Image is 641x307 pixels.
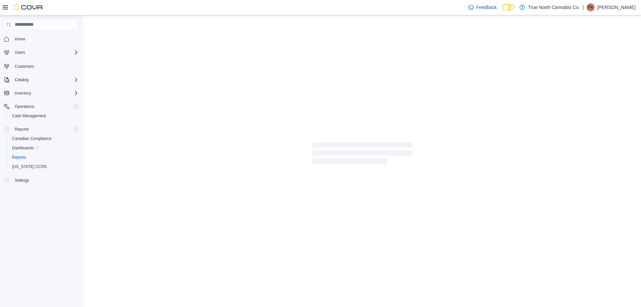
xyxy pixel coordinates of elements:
button: Inventory [1,89,81,98]
button: [US_STATE] CCRS [7,162,81,171]
span: Dashboards [12,145,39,151]
span: [US_STATE] CCRS [12,164,47,169]
span: FA [588,3,593,11]
button: Reports [12,125,31,133]
button: Customers [1,61,81,71]
span: Reports [12,155,26,160]
p: [PERSON_NAME] [597,3,636,11]
button: Inventory [12,89,34,97]
span: Catalog [15,77,28,83]
input: Dark Mode [502,4,516,11]
span: Loading [312,144,412,165]
a: Customers [12,62,37,70]
span: Canadian Compliance [12,136,51,141]
span: Operations [12,103,79,111]
a: Cash Management [9,112,48,120]
a: Reports [9,153,29,161]
button: Reports [1,125,81,134]
span: Dashboards [9,144,79,152]
p: True North Cannabis Co. [528,3,580,11]
a: [US_STATE] CCRS [9,163,49,171]
span: Reports [9,153,79,161]
a: Feedback [466,1,499,14]
button: Home [1,34,81,44]
span: Cash Management [12,113,46,119]
button: Canadian Compliance [7,134,81,143]
span: Customers [15,64,34,69]
div: Felicia-Ann Gagner [587,3,595,11]
span: Washington CCRS [9,163,79,171]
span: Users [15,50,25,55]
a: Dashboards [9,144,41,152]
span: Settings [15,178,29,183]
a: Dashboards [7,143,81,153]
span: Settings [12,176,79,184]
span: Inventory [12,89,79,97]
span: Canadian Compliance [9,135,79,143]
img: Cova [13,4,43,11]
span: Customers [12,62,79,70]
span: Catalog [12,76,79,84]
a: Home [12,35,28,43]
button: Operations [1,102,81,111]
span: Cash Management [9,112,79,120]
span: Users [12,48,79,56]
span: Home [12,35,79,43]
a: Settings [12,176,32,184]
span: Feedback [476,4,497,11]
button: Cash Management [7,111,81,121]
button: Users [1,48,81,57]
span: Reports [12,125,79,133]
span: Reports [15,127,29,132]
button: Catalog [1,75,81,85]
button: Operations [12,103,37,111]
a: Canadian Compliance [9,135,54,143]
button: Settings [1,175,81,185]
p: | [583,3,584,11]
span: Home [15,36,25,42]
button: Reports [7,153,81,162]
button: Users [12,48,28,56]
span: Inventory [15,91,31,96]
nav: Complex example [4,31,79,202]
button: Catalog [12,76,31,84]
span: Operations [15,104,34,109]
